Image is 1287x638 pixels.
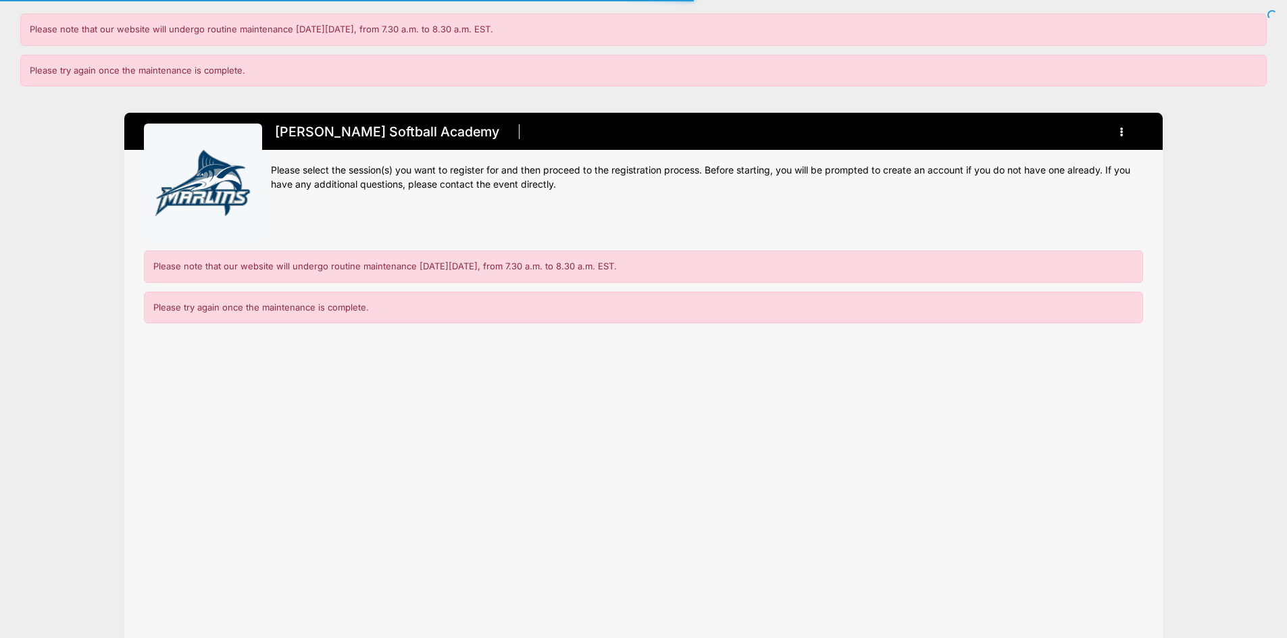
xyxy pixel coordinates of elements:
[20,55,1267,87] div: Please try again once the maintenance is complete.
[144,292,1143,324] div: Please try again once the maintenance is complete.
[271,163,1143,192] div: Please select the session(s) you want to register for and then proceed to the registration proces...
[20,14,1267,46] div: Please note that our website will undergo routine maintenance [DATE][DATE], from 7.30 a.m. to 8.3...
[144,250,1143,283] div: Please note that our website will undergo routine maintenance [DATE][DATE], from 7.30 a.m. to 8.3...
[152,132,253,234] img: logo
[271,120,504,144] h1: [PERSON_NAME] Softball Academy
